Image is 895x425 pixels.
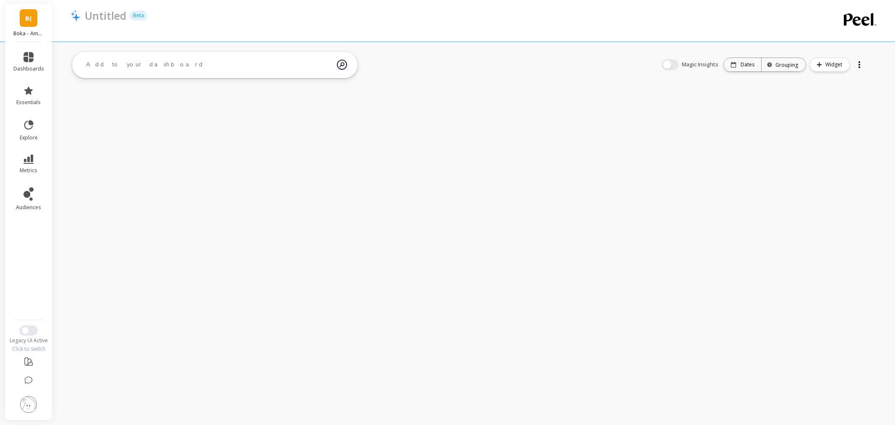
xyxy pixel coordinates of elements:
span: dashboards [13,66,44,72]
span: essentials [16,99,41,106]
p: Untitled [85,8,126,23]
div: Grouping [769,61,798,69]
img: profile picture [20,396,37,413]
span: Widget [825,60,845,69]
div: Click to switch [5,346,52,352]
button: Widget [809,58,850,72]
div: Legacy UI Active [5,337,52,344]
span: B( [25,13,32,23]
p: Beta [130,10,147,21]
span: Magic Insights [682,60,720,69]
span: metrics [20,167,37,174]
button: Switch to New UI [19,325,38,336]
p: Boka - Amazon (Essor) [13,30,44,37]
span: explore [20,134,38,141]
span: audiences [16,204,41,211]
img: header icon [70,10,81,21]
p: Dates [741,61,754,68]
img: magic search icon [337,53,347,76]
